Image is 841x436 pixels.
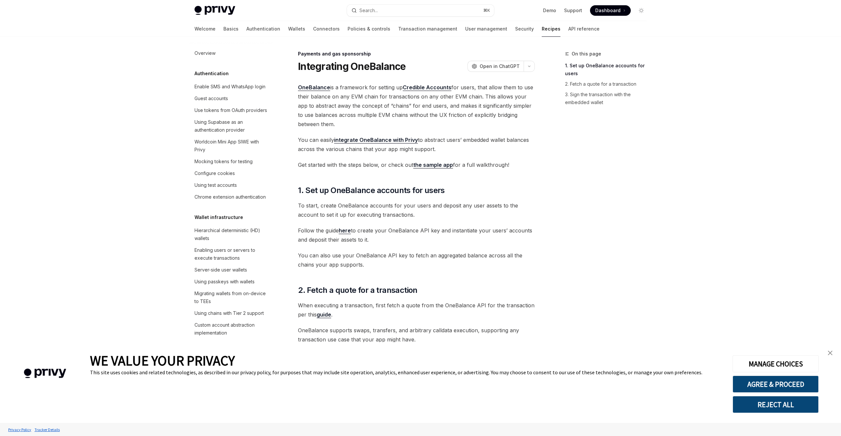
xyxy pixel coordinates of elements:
[33,424,61,435] a: Tracker Details
[334,137,418,143] a: integrate OneBalance with Privy
[398,21,457,37] a: Transaction management
[194,6,235,15] img: light logo
[194,290,269,305] div: Migrating wallets from on-device to TEEs
[413,162,453,168] a: the sample app
[483,8,490,13] span: ⌘ K
[194,158,253,165] div: Mocking tokens for testing
[572,50,601,58] span: On this page
[565,89,652,108] a: 3. Sign the transaction with the embedded wallet
[298,84,330,91] a: OneBalance
[194,181,237,189] div: Using test accounts
[298,226,535,244] span: Follow the guide to create your OneBalance API key and instantiate your users’ accounts and depos...
[189,81,273,93] a: Enable SMS and WhatsApp login
[565,79,652,89] a: 2. Fetch a quote for a transaction
[565,60,652,79] a: 1. Set up OneBalance accounts for users
[189,179,273,191] a: Using test accounts
[359,7,378,14] div: Search...
[194,118,269,134] div: Using Supabase as an authentication provider
[194,278,255,286] div: Using passkeys with wallets
[194,321,269,337] div: Custom account abstraction implementation
[348,21,390,37] a: Policies & controls
[194,49,216,57] div: Overview
[246,21,280,37] a: Authentication
[189,276,273,288] a: Using passkeys with wallets
[542,21,560,37] a: Recipes
[636,5,647,16] button: Toggle dark mode
[465,21,507,37] a: User management
[189,116,273,136] a: Using Supabase as an authentication provider
[194,213,243,221] h5: Wallet infrastructure
[298,135,535,154] span: You can easily to abstract users’ embedded wallet balances across the various chains that your ap...
[189,191,273,203] a: Chrome extension authentication
[189,47,273,59] a: Overview
[194,21,216,37] a: Welcome
[90,352,235,369] span: WE VALUE YOUR PRIVACY
[7,424,33,435] a: Privacy Policy
[189,225,273,244] a: Hierarchical deterministic (HD) wallets
[828,351,832,355] img: close banner
[189,307,273,319] a: Using chains with Tier 2 support
[189,167,273,179] a: Configure cookies
[189,319,273,339] a: Custom account abstraction implementation
[194,309,264,317] div: Using chains with Tier 2 support
[298,160,535,169] span: Get started with the steps below, or check out for a full walkthrough!
[515,21,534,37] a: Security
[403,84,451,91] a: Credible Accounts
[298,51,535,57] div: Payments and gas sponsorship
[313,21,340,37] a: Connectors
[189,288,273,307] a: Migrating wallets from on-device to TEEs
[194,106,267,114] div: Use tokens from OAuth providers
[298,83,535,129] span: is a framework for setting up for users, that allow them to use their balance on any EVM chain fo...
[298,326,535,344] span: OneBalance supports swaps, transfers, and arbitrary calldata execution, supporting any transactio...
[189,339,273,351] a: Storing smart account addresses
[480,63,520,70] span: Open in ChatGPT
[347,5,494,16] button: Search...⌘K
[733,355,819,372] button: MANAGE CHOICES
[194,227,269,242] div: Hierarchical deterministic (HD) wallets
[288,21,305,37] a: Wallets
[194,83,265,91] div: Enable SMS and WhatsApp login
[194,266,247,274] div: Server-side user wallets
[194,341,266,349] div: Storing smart account addresses
[298,201,535,219] span: To start, create OneBalance accounts for your users and deposit any user assets to the account to...
[543,7,556,14] a: Demo
[564,7,582,14] a: Support
[194,95,228,102] div: Guest accounts
[568,21,600,37] a: API reference
[339,227,351,234] a: here
[824,346,837,360] a: close banner
[10,359,80,388] img: company logo
[298,60,406,72] h1: Integrating OneBalance
[189,93,273,104] a: Guest accounts
[595,7,621,14] span: Dashboard
[317,311,331,318] a: guide
[194,193,266,201] div: Chrome extension authentication
[189,136,273,156] a: Worldcoin Mini App SIWE with Privy
[590,5,631,16] a: Dashboard
[298,301,535,319] span: When executing a transaction, first fetch a quote from the OneBalance API for the transaction per...
[733,396,819,413] button: REJECT ALL
[194,138,269,154] div: Worldcoin Mini App SIWE with Privy
[298,285,418,295] span: 2. Fetch a quote for a transaction
[194,169,235,177] div: Configure cookies
[189,104,273,116] a: Use tokens from OAuth providers
[189,156,273,167] a: Mocking tokens for testing
[223,21,239,37] a: Basics
[467,61,524,72] button: Open in ChatGPT
[298,185,445,196] span: 1. Set up OneBalance accounts for users
[189,264,273,276] a: Server-side user wallets
[194,70,229,77] h5: Authentication
[194,246,269,262] div: Enabling users or servers to execute transactions
[298,251,535,269] span: You can also use your OneBalance API key to fetch an aggregated balance across all the chains you...
[90,369,723,376] div: This site uses cookies and related technologies, as described in our privacy policy, for purposes...
[733,376,819,393] button: AGREE & PROCEED
[189,244,273,264] a: Enabling users or servers to execute transactions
